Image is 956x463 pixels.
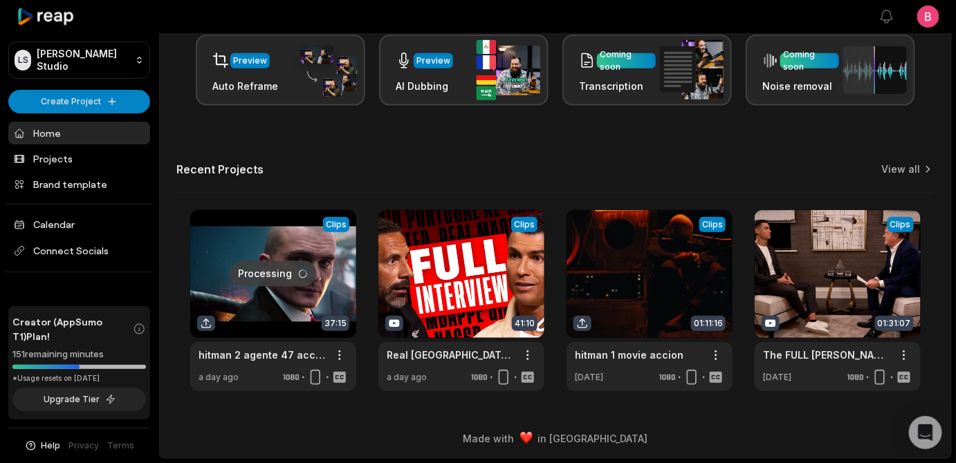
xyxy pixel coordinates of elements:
[176,162,264,176] h2: Recent Projects
[172,431,939,446] div: Made with in [GEOGRAPHIC_DATA]
[8,147,150,170] a: Projects
[12,314,133,343] span: Creator (AppSumo T1) Plan!
[12,348,146,361] div: 151 remaining minutes
[477,40,540,100] img: ai_dubbing.png
[12,373,146,384] div: *Usage resets on [DATE]
[660,40,724,100] img: transcription.png
[763,348,890,362] a: The FULL [PERSON_NAME] Interview With [PERSON_NAME] | Parts 1 and 2
[8,238,150,263] span: Connect Socials
[8,213,150,236] a: Calendar
[199,348,326,362] a: hitman 2 agente 47 accion movie
[233,55,267,67] div: Preview
[42,440,61,452] span: Help
[8,122,150,144] a: Home
[12,388,146,411] button: Upgrade Tier
[108,440,135,452] a: Terms
[579,79,656,93] h3: Transcription
[212,79,278,93] h3: Auto Reframe
[24,440,61,452] button: Help
[783,48,836,73] div: Coming soon
[15,50,31,70] div: LS
[387,348,514,362] a: Real [GEOGRAPHIC_DATA], [GEOGRAPHIC_DATA] United, Euro 24… I tell everything to [PERSON_NAME]
[293,44,357,97] img: auto_reframe.png
[762,79,839,93] h3: Noise removal
[843,46,907,94] img: noise_removal.png
[520,432,533,444] img: heart emoji
[8,90,150,113] button: Create Project
[416,55,450,67] div: Preview
[882,162,921,176] a: View all
[37,48,129,73] p: [PERSON_NAME] Studio
[909,416,942,449] div: Open Intercom Messenger
[8,173,150,196] a: Brand template
[600,48,653,73] div: Coming soon
[69,440,100,452] a: Privacy
[575,348,683,362] a: hitman 1 movie accion
[396,79,453,93] h3: AI Dubbing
